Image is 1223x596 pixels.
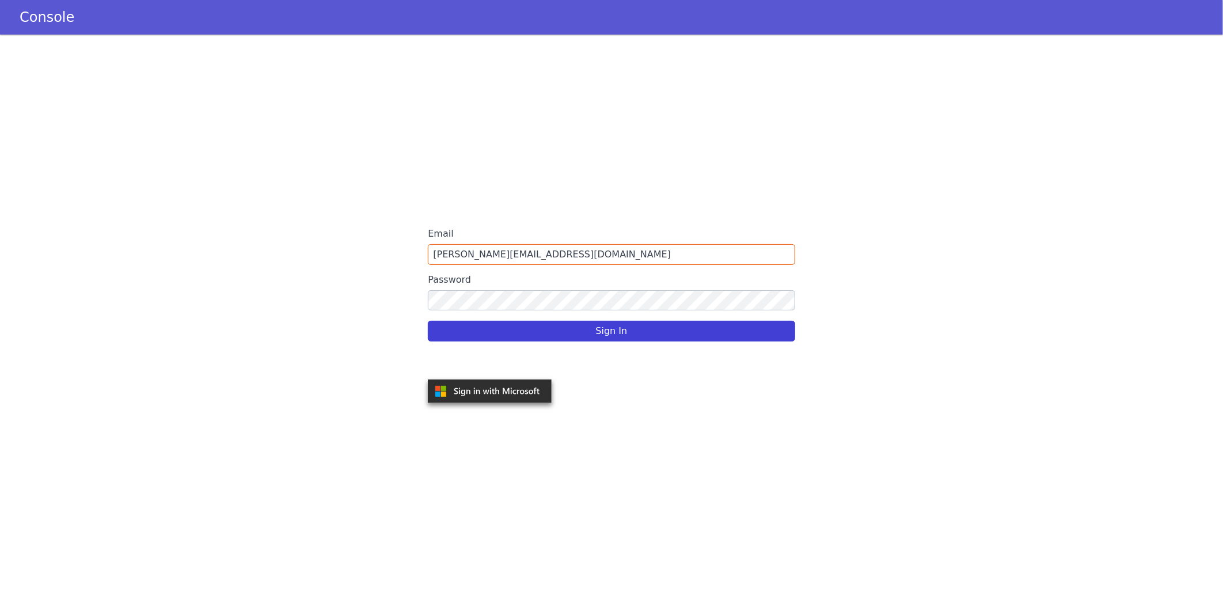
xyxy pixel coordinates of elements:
label: Password [428,269,795,290]
img: azure.svg [428,379,552,403]
iframe: Sign in with Google Button [422,351,560,376]
a: Console [6,9,88,25]
button: Sign In [428,321,795,341]
label: Email [428,223,795,244]
input: Email [428,244,795,265]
